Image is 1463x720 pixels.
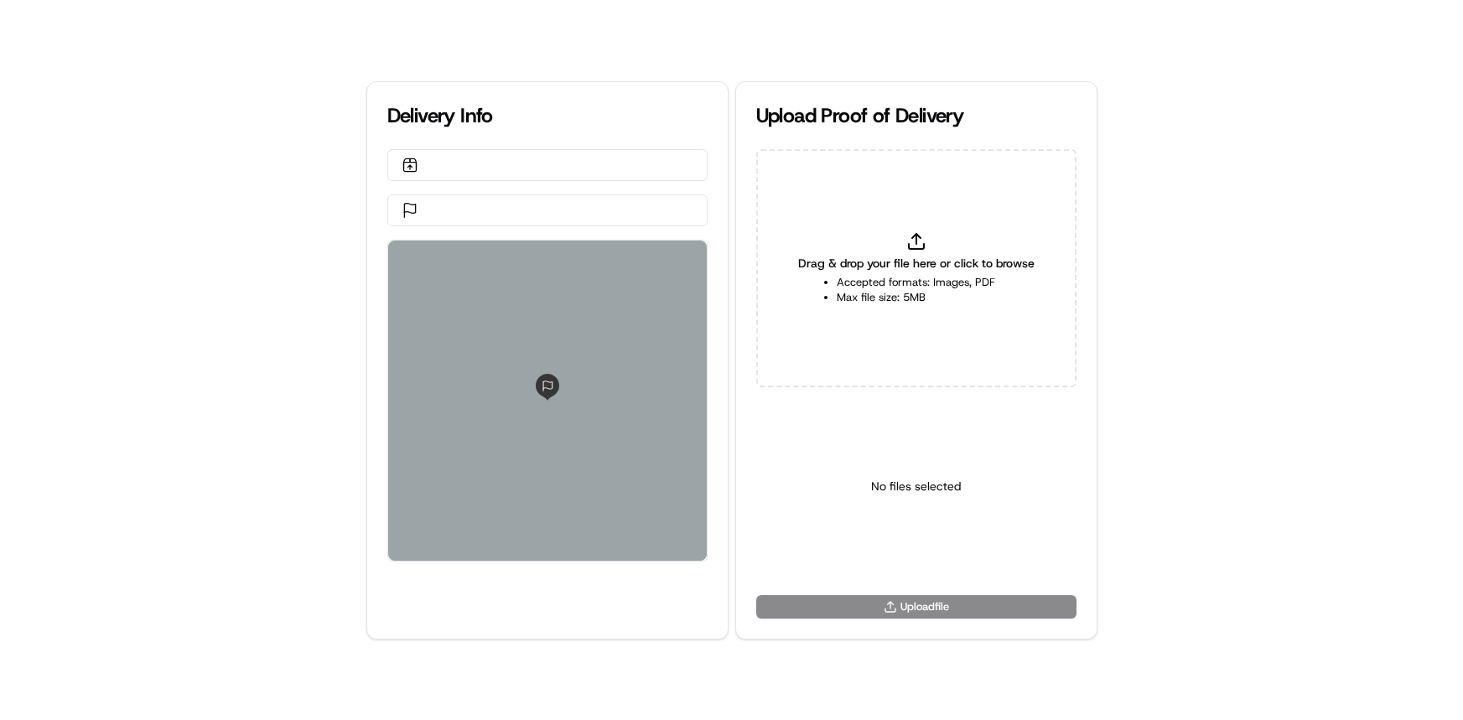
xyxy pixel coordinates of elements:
div: Delivery Info [387,102,708,129]
li: Accepted formats: Images, PDF [837,275,995,290]
p: No files selected [871,478,961,495]
span: Drag & drop your file here or click to browse [798,255,1035,272]
li: Max file size: 5MB [837,290,995,305]
div: Upload Proof of Delivery [756,102,1076,129]
div: 0 [388,241,707,561]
